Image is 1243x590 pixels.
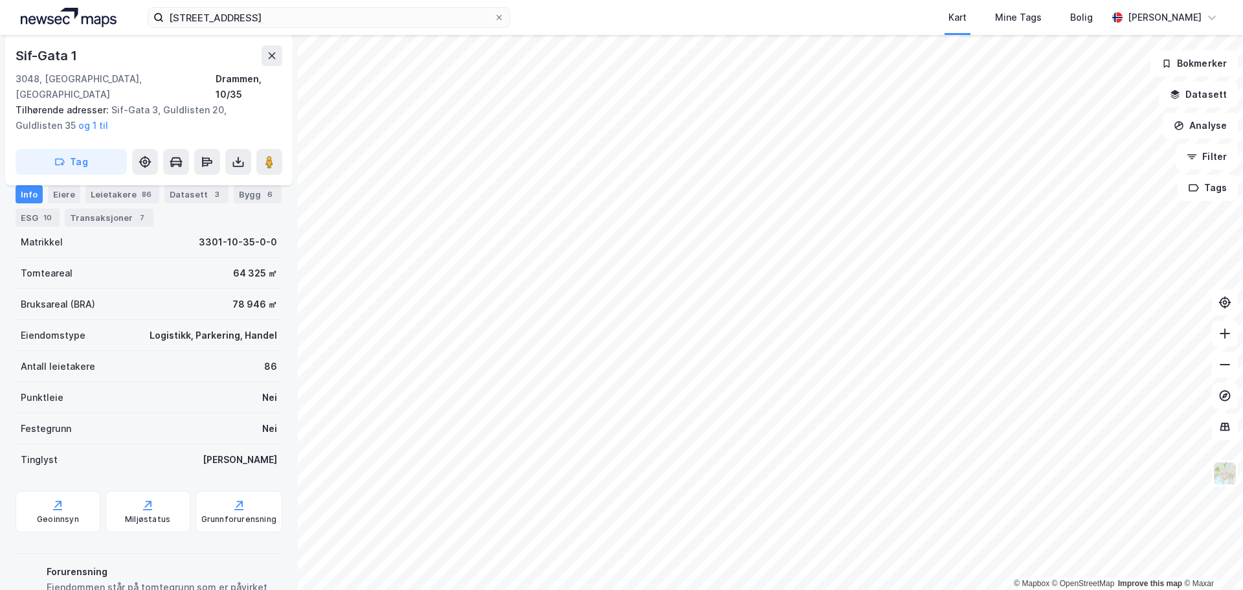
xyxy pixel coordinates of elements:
[16,209,60,227] div: ESG
[21,266,73,281] div: Tomteareal
[41,211,54,224] div: 10
[1150,51,1238,76] button: Bokmerker
[201,514,276,525] div: Grunnforurensning
[262,390,277,405] div: Nei
[47,564,277,580] div: Forurensning
[48,185,80,203] div: Eiere
[1213,461,1237,486] img: Z
[1178,175,1238,201] button: Tags
[1176,144,1238,170] button: Filter
[139,188,154,201] div: 86
[210,188,223,201] div: 3
[16,45,80,66] div: Sif-Gata 1
[1159,82,1238,108] button: Datasett
[85,185,159,203] div: Leietakere
[232,297,277,312] div: 78 946 ㎡
[21,390,63,405] div: Punktleie
[21,234,63,250] div: Matrikkel
[1128,10,1202,25] div: [PERSON_NAME]
[21,297,95,312] div: Bruksareal (BRA)
[1070,10,1093,25] div: Bolig
[16,104,111,115] span: Tilhørende adresser:
[37,514,79,525] div: Geoinnsyn
[1014,579,1049,588] a: Mapbox
[234,185,282,203] div: Bygg
[164,185,229,203] div: Datasett
[135,211,148,224] div: 7
[1163,113,1238,139] button: Analyse
[995,10,1042,25] div: Mine Tags
[21,421,71,437] div: Festegrunn
[164,8,494,27] input: Søk på adresse, matrikkel, gårdeiere, leietakere eller personer
[262,421,277,437] div: Nei
[21,452,58,468] div: Tinglyst
[1178,528,1243,590] div: Kontrollprogram for chat
[264,359,277,374] div: 86
[21,328,85,343] div: Eiendomstype
[948,10,967,25] div: Kart
[16,71,216,102] div: 3048, [GEOGRAPHIC_DATA], [GEOGRAPHIC_DATA]
[16,149,127,175] button: Tag
[263,188,276,201] div: 6
[65,209,153,227] div: Transaksjoner
[125,514,170,525] div: Miljøstatus
[216,71,282,102] div: Drammen, 10/35
[1052,579,1115,588] a: OpenStreetMap
[233,266,277,281] div: 64 325 ㎡
[16,185,43,203] div: Info
[21,8,117,27] img: logo.a4113a55bc3d86da70a041830d287a7e.svg
[1178,528,1243,590] iframe: Chat Widget
[199,234,277,250] div: 3301-10-35-0-0
[1118,579,1182,588] a: Improve this map
[21,359,95,374] div: Antall leietakere
[16,102,272,133] div: Sif-Gata 3, Guldlisten 20, Guldlisten 35
[150,328,277,343] div: Logistikk, Parkering, Handel
[203,452,277,468] div: [PERSON_NAME]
